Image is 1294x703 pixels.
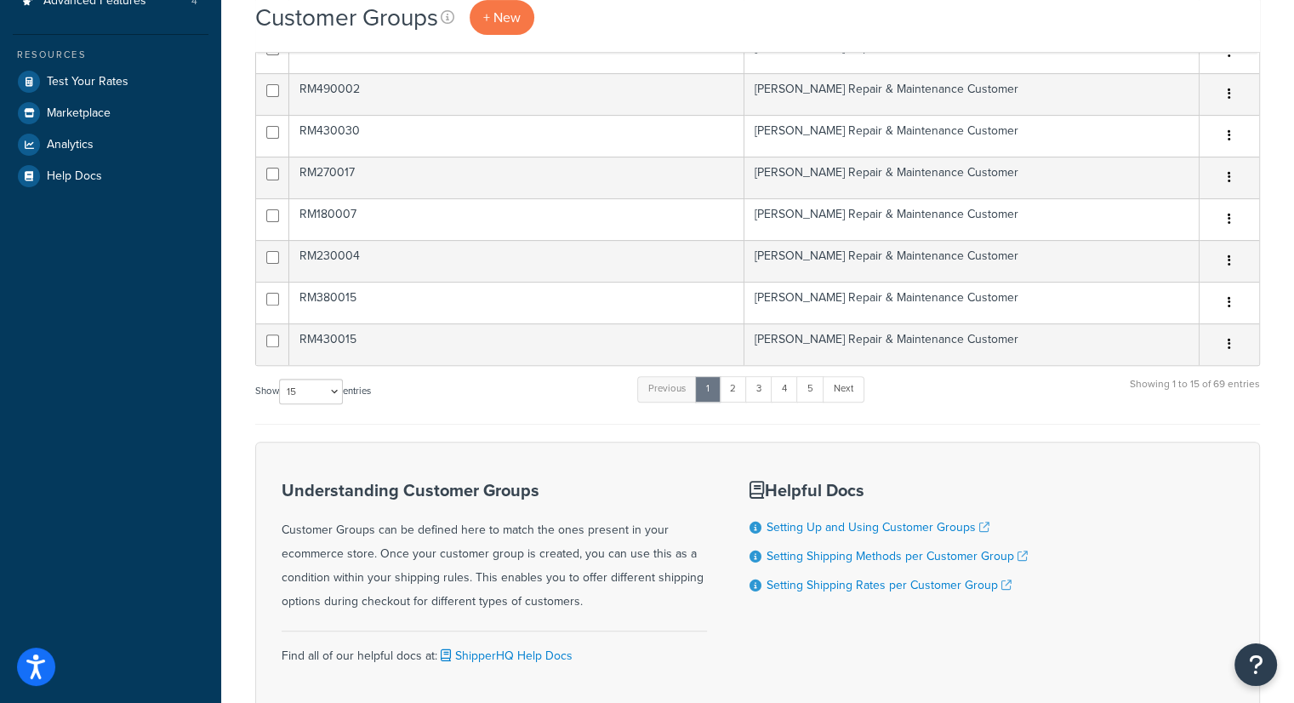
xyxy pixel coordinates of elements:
[637,376,697,402] a: Previous
[289,282,744,323] td: RM380015
[767,518,989,536] a: Setting Up and Using Customer Groups
[289,240,744,282] td: RM230004
[289,198,744,240] td: RM180007
[744,323,1200,365] td: [PERSON_NAME] Repair & Maintenance Customer
[767,576,1012,594] a: Setting Shipping Rates per Customer Group
[744,198,1200,240] td: [PERSON_NAME] Repair & Maintenance Customer
[255,379,371,404] label: Show entries
[13,129,208,160] a: Analytics
[47,138,94,152] span: Analytics
[13,48,208,62] div: Resources
[13,98,208,129] a: Marketplace
[744,240,1200,282] td: [PERSON_NAME] Repair & Maintenance Customer
[255,1,438,34] h1: Customer Groups
[289,157,744,198] td: RM270017
[719,376,747,402] a: 2
[745,376,772,402] a: 3
[289,323,744,365] td: RM430015
[47,106,111,121] span: Marketplace
[437,647,573,665] a: ShipperHQ Help Docs
[13,161,208,191] a: Help Docs
[1130,374,1260,411] div: Showing 1 to 15 of 69 entries
[695,376,721,402] a: 1
[750,481,1028,500] h3: Helpful Docs
[279,379,343,404] select: Showentries
[289,73,744,115] td: RM490002
[767,547,1028,565] a: Setting Shipping Methods per Customer Group
[771,376,798,402] a: 4
[744,115,1200,157] td: [PERSON_NAME] Repair & Maintenance Customer
[282,481,707,500] h3: Understanding Customer Groups
[823,376,864,402] a: Next
[47,75,128,89] span: Test Your Rates
[282,631,707,668] div: Find all of our helpful docs at:
[289,115,744,157] td: RM430030
[1234,643,1277,686] button: Open Resource Center
[13,66,208,97] a: Test Your Rates
[282,481,707,614] div: Customer Groups can be defined here to match the ones present in your ecommerce store. Once your ...
[744,73,1200,115] td: [PERSON_NAME] Repair & Maintenance Customer
[744,282,1200,323] td: [PERSON_NAME] Repair & Maintenance Customer
[47,169,102,184] span: Help Docs
[744,157,1200,198] td: [PERSON_NAME] Repair & Maintenance Customer
[796,376,824,402] a: 5
[483,8,521,27] span: + New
